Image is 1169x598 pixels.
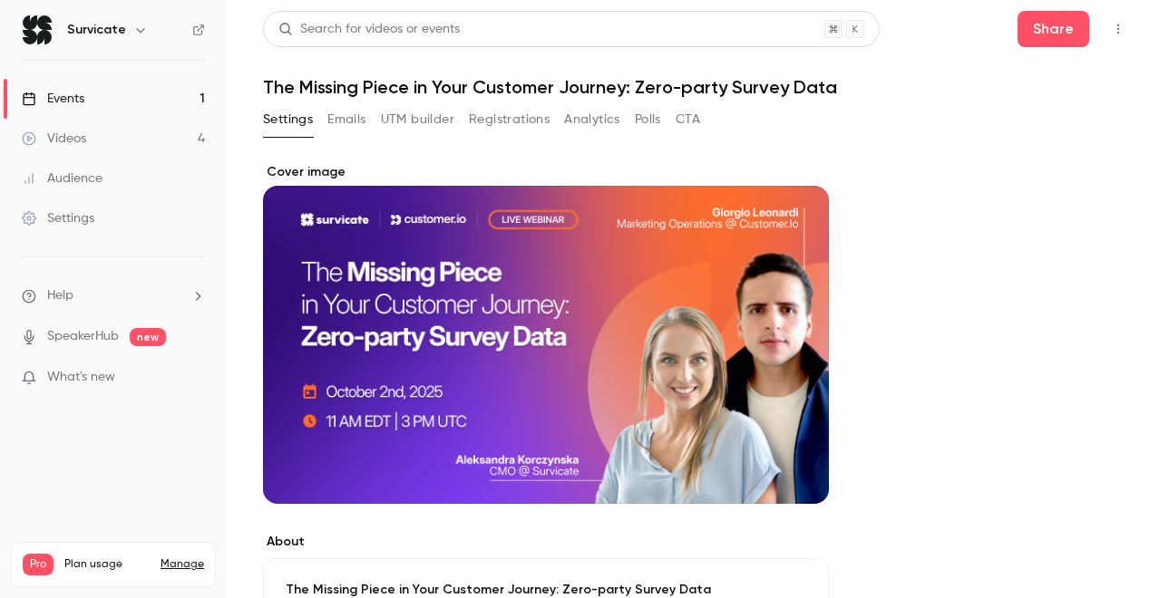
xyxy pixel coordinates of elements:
a: Manage [161,557,204,572]
span: Plan usage [64,557,150,572]
button: Registrations [469,105,550,134]
iframe: Noticeable Trigger [183,370,205,386]
button: Settings [263,105,313,134]
button: UTM builder [381,105,454,134]
h6: Survicate [67,21,126,39]
span: Help [47,286,73,305]
button: Share [1018,11,1089,47]
span: Pro [23,554,54,575]
li: help-dropdown-opener [22,286,205,305]
div: Search for videos or events [278,20,460,39]
div: Audience [22,169,102,188]
span: new [130,328,166,346]
img: Survicate [23,15,52,44]
a: SpeakerHub [47,327,119,346]
label: About [263,533,829,551]
button: Polls [635,105,661,134]
span: What's new [47,368,115,387]
button: Emails [327,105,365,134]
button: Analytics [564,105,620,134]
div: Events [22,90,84,108]
h1: The Missing Piece in Your Customer Journey: Zero-party Survey Data [263,76,1133,98]
div: Settings [22,209,94,227]
div: Videos [22,130,86,148]
label: Cover image [263,163,829,181]
button: CTA [676,105,700,134]
section: Cover image [263,163,829,504]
